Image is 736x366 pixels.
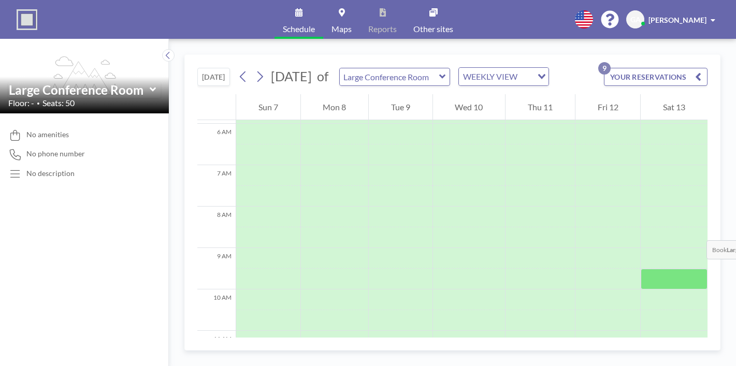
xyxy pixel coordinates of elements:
[630,15,641,24] span: GA
[317,68,328,84] span: of
[26,169,75,178] div: No description
[413,25,453,33] span: Other sites
[197,165,236,207] div: 7 AM
[42,98,75,108] span: Seats: 50
[8,98,34,108] span: Floor: -
[301,94,369,120] div: Mon 8
[197,248,236,289] div: 9 AM
[236,94,300,120] div: Sun 7
[271,68,312,84] span: [DATE]
[459,68,549,85] div: Search for option
[331,25,352,33] span: Maps
[598,62,611,75] p: 9
[461,70,519,83] span: WEEKLY VIEW
[604,68,708,86] button: YOUR RESERVATIONS9
[641,94,708,120] div: Sat 13
[648,16,706,24] span: [PERSON_NAME]
[197,289,236,331] div: 10 AM
[17,9,37,30] img: organization-logo
[197,124,236,165] div: 6 AM
[26,130,69,139] span: No amenities
[9,82,150,97] input: Large Conference Room
[506,94,575,120] div: Thu 11
[433,94,506,120] div: Wed 10
[340,68,439,85] input: Large Conference Room
[521,70,531,83] input: Search for option
[26,149,85,158] span: No phone number
[575,94,641,120] div: Fri 12
[369,94,432,120] div: Tue 9
[368,25,397,33] span: Reports
[283,25,315,33] span: Schedule
[197,207,236,248] div: 8 AM
[37,100,40,107] span: •
[197,68,230,86] button: [DATE]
